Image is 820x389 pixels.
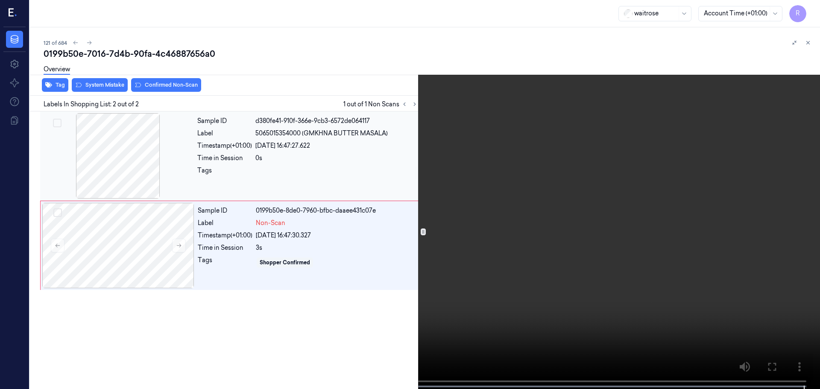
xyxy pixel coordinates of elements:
div: 0s [255,154,418,163]
div: Label [197,129,252,138]
a: Overview [44,65,70,75]
button: System Mistake [72,78,128,92]
span: 1 out of 1 Non Scans [343,99,420,109]
div: Sample ID [197,117,252,126]
div: Tags [198,256,252,269]
div: Tags [197,166,252,180]
div: Shopper Confirmed [260,259,310,266]
div: Time in Session [198,243,252,252]
div: Timestamp (+01:00) [197,141,252,150]
div: [DATE] 16:47:30.327 [256,231,418,240]
span: Non-Scan [256,219,285,228]
button: Select row [53,119,61,127]
button: Tag [42,78,68,92]
div: [DATE] 16:47:27.622 [255,141,418,150]
button: R [789,5,806,22]
button: Confirmed Non-Scan [131,78,201,92]
span: Labels In Shopping List: 2 out of 2 [44,100,139,109]
span: 121 of 684 [44,39,67,47]
span: 5065015354000 (GMKHNA BUTTER MASALA) [255,129,388,138]
div: Timestamp (+01:00) [198,231,252,240]
div: Time in Session [197,154,252,163]
div: 0199b50e-8de0-7960-bfbc-daaee431c07e [256,206,418,215]
div: Label [198,219,252,228]
div: 3s [256,243,418,252]
button: Select row [53,208,62,217]
div: 0199b50e-7016-7d4b-90fa-4c46887656a0 [44,48,813,60]
div: Sample ID [198,206,252,215]
div: d380fe41-910f-366e-9cb3-6572de064117 [255,117,418,126]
